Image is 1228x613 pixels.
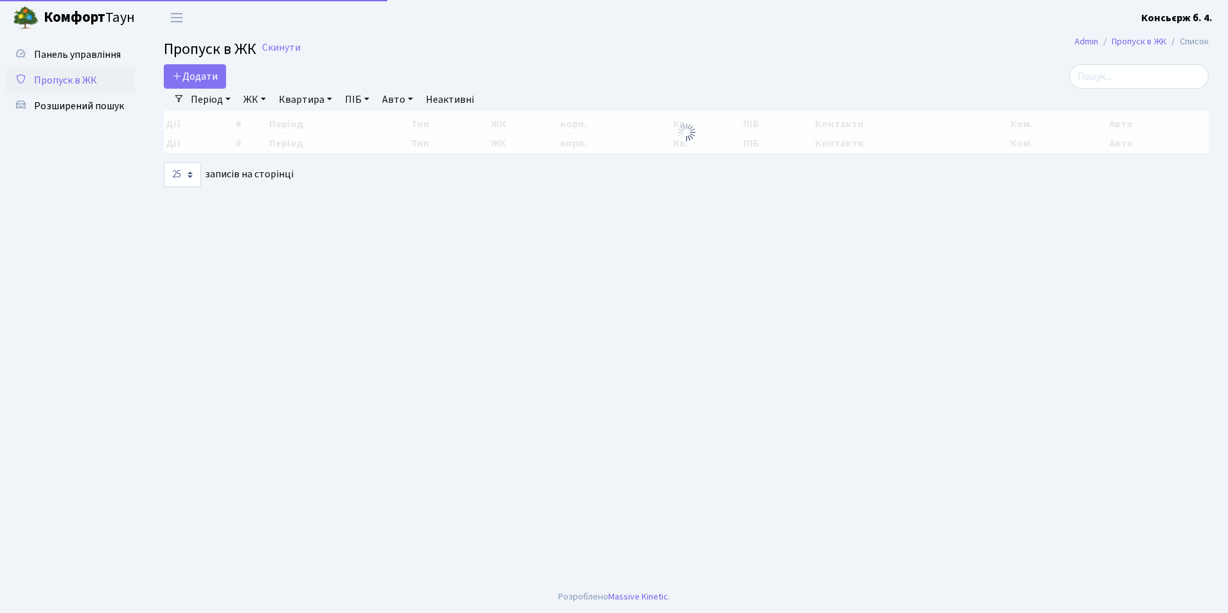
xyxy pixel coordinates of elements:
[34,73,97,87] span: Пропуск в ЖК
[34,99,124,113] span: Розширений пошук
[161,7,193,28] button: Переключити навігацію
[1141,10,1213,26] a: Консьєрж б. 4.
[186,89,236,111] a: Період
[44,7,135,29] span: Таун
[1141,11,1213,25] b: Консьєрж б. 4.
[421,89,479,111] a: Неактивні
[1055,28,1228,55] nav: breadcrumb
[164,38,256,60] span: Пропуск в ЖК
[1069,64,1209,89] input: Пошук...
[1112,35,1166,48] a: Пропуск в ЖК
[34,48,121,62] span: Панель управління
[340,89,374,111] a: ПІБ
[13,5,39,31] img: logo.png
[676,122,697,143] img: Обробка...
[6,42,135,67] a: Панель управління
[44,7,105,28] b: Комфорт
[262,42,301,54] a: Скинути
[6,67,135,93] a: Пропуск в ЖК
[1074,35,1098,48] a: Admin
[274,89,337,111] a: Квартира
[164,163,294,187] label: записів на сторінці
[172,69,218,84] span: Додати
[608,590,668,603] a: Massive Kinetic
[1166,35,1209,49] li: Список
[164,163,201,187] select: записів на сторінці
[164,64,226,89] a: Додати
[558,590,670,604] div: Розроблено .
[238,89,271,111] a: ЖК
[6,93,135,119] a: Розширений пошук
[377,89,418,111] a: Авто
